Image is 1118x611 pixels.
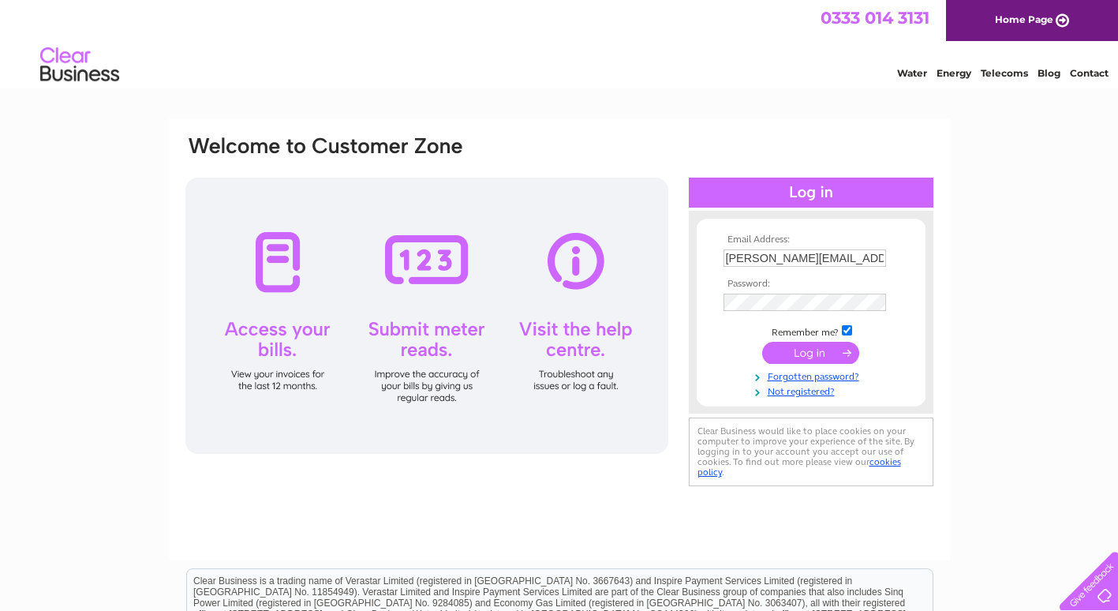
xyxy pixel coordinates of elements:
a: Blog [1038,67,1060,79]
img: logo.png [39,41,120,89]
th: Email Address: [720,234,903,246]
a: Contact [1070,67,1109,79]
a: cookies policy [697,456,901,478]
input: Submit [762,342,859,364]
a: Not registered? [724,383,903,398]
td: Remember me? [720,323,903,339]
th: Password: [720,279,903,290]
a: 0333 014 3131 [821,8,929,28]
div: Clear Business is a trading name of Verastar Limited (registered in [GEOGRAPHIC_DATA] No. 3667643... [187,9,933,77]
a: Telecoms [981,67,1028,79]
div: Clear Business would like to place cookies on your computer to improve your experience of the sit... [689,418,933,486]
a: Water [897,67,927,79]
a: Forgotten password? [724,368,903,383]
a: Energy [937,67,971,79]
